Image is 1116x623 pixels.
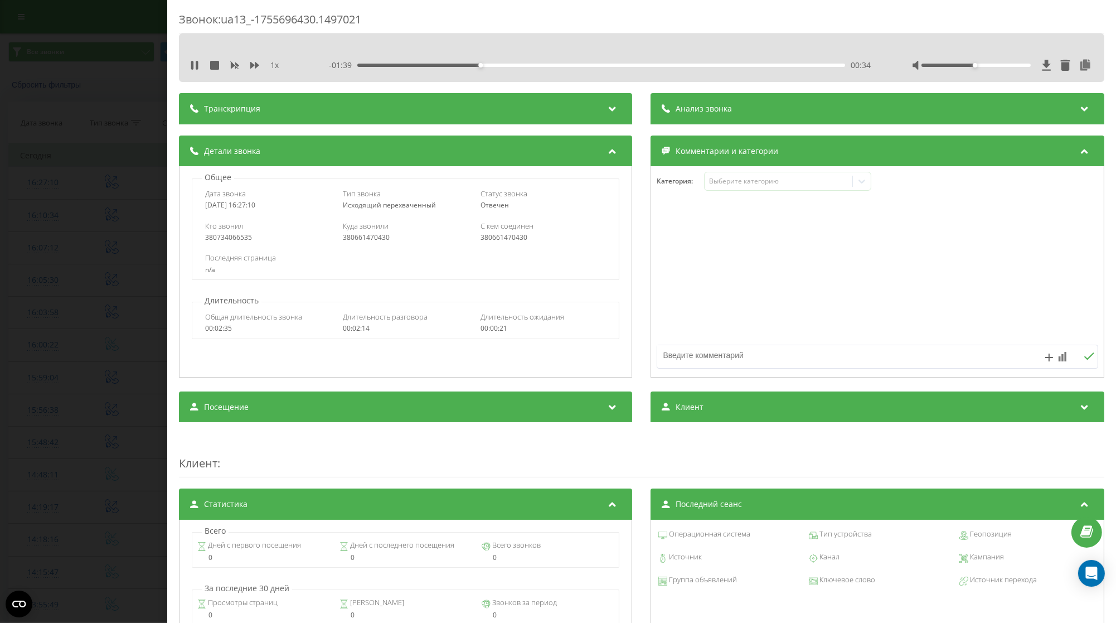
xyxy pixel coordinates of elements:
span: Всего звонков [491,540,541,551]
div: [DATE] 16:27:10 [205,201,331,209]
div: 0 [197,554,329,562]
span: Канал [818,552,840,563]
span: Статистика [204,499,248,510]
span: Кампания [969,552,1005,563]
span: Просмотры страниц [206,597,278,608]
span: 00:34 [851,60,871,71]
span: Общая длительность звонка [205,312,302,322]
span: Дней с первого посещения [206,540,301,551]
div: 0 [197,611,329,619]
div: : [179,433,1104,477]
span: Исходящий перехваченный [343,200,436,210]
p: Длительность [202,295,261,306]
div: Звонок : ua13_-1755696430.1497021 [179,12,1104,33]
span: Отвечен [481,200,510,210]
span: Звонков за период [491,597,557,608]
div: 380661470430 [481,234,606,242]
span: Тип звонка [343,189,381,199]
button: Open CMP widget [6,591,32,617]
p: Общее [202,172,234,183]
div: 0 [482,554,614,562]
span: С кем соединен [481,221,534,231]
span: Куда звонили [343,221,389,231]
span: Последний сеанс [676,499,743,510]
span: Операционная система [668,529,751,540]
span: Длительность ожидания [481,312,565,322]
div: 380661470430 [343,234,468,242]
span: Анализ звонка [676,103,732,114]
div: 00:02:14 [343,325,468,332]
span: Клиент [179,456,217,471]
div: Accessibility label [973,63,977,67]
span: Геопозиция [969,529,1012,540]
div: 0 [339,611,472,619]
div: 00:02:35 [205,325,331,332]
div: 00:00:21 [481,325,606,332]
span: Дата звонка [205,189,246,199]
span: Тип устройства [818,529,872,540]
span: - 01:39 [329,60,357,71]
span: Посещение [204,402,249,413]
p: Всего [202,525,229,537]
span: Транскрипция [204,103,260,114]
span: Группа объявлений [668,574,737,586]
div: n/a [205,266,606,274]
span: [PERSON_NAME] [348,597,404,608]
span: Детали звонка [204,146,260,157]
span: Длительность разговора [343,312,428,322]
span: Кто звонил [205,221,243,231]
div: 380734066535 [205,234,331,242]
span: Комментарии и категории [676,146,779,157]
div: 0 [482,611,614,619]
span: Дней с последнего посещения [348,540,454,551]
div: 0 [339,554,472,562]
div: Выберите категорию [709,177,848,186]
h4: Категория : [657,177,705,185]
span: Статус звонка [481,189,528,199]
p: За последние 30 дней [202,583,292,594]
span: 1 x [270,60,279,71]
span: Ключевое слово [818,574,876,586]
span: Источник [668,552,702,563]
div: Open Intercom Messenger [1078,560,1105,587]
div: Accessibility label [479,63,483,67]
span: Последняя страница [205,253,276,263]
span: Клиент [676,402,704,413]
span: Источник перехода [969,574,1037,586]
